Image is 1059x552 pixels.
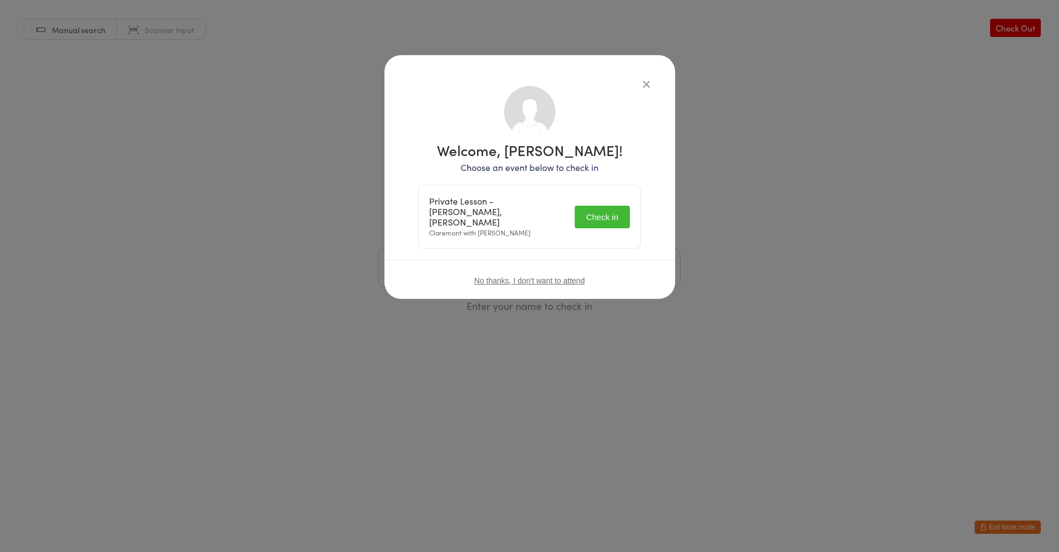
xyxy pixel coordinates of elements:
h1: Welcome, [PERSON_NAME]! [418,143,641,157]
button: No thanks, I don't want to attend [474,276,585,285]
button: Check in [575,206,630,228]
div: Claremont with [PERSON_NAME] [429,196,568,238]
p: Choose an event below to check in [418,161,641,174]
div: Private Lesson - [PERSON_NAME], [PERSON_NAME] [429,196,568,227]
img: no_photo.png [504,86,555,137]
